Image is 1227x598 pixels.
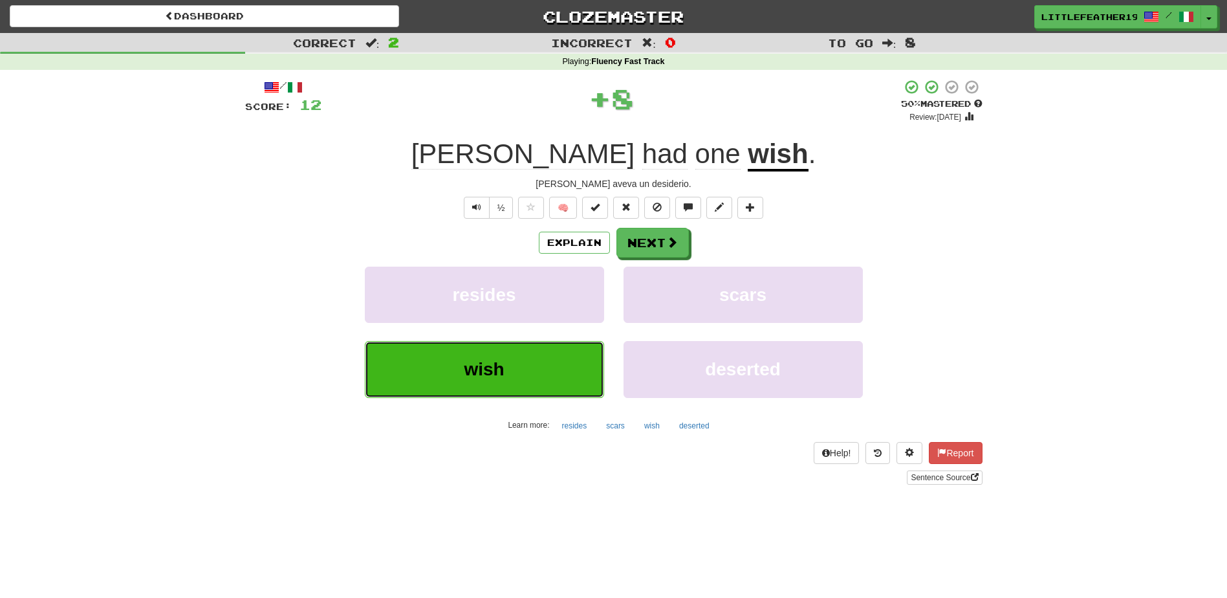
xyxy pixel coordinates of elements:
[1034,5,1201,28] a: LittleFeather19 /
[865,442,890,464] button: Round history (alt+y)
[665,34,676,50] span: 0
[909,113,961,122] small: Review: [DATE]
[388,34,399,50] span: 2
[907,471,982,485] a: Sentence Source
[672,416,717,436] button: deserted
[611,82,634,115] span: 8
[245,177,983,190] div: [PERSON_NAME] aveva un desiderio.
[461,197,514,219] div: Text-to-speech controls
[293,36,356,49] span: Correct
[582,197,608,219] button: Set this sentence to 100% Mastered (alt+m)
[642,138,688,170] span: had
[539,232,610,254] button: Explain
[245,101,292,112] span: Score:
[555,416,594,436] button: resides
[624,267,863,323] button: scars
[748,138,808,172] u: wish
[737,197,763,219] button: Add to collection (alt+a)
[624,341,863,397] button: deserted
[695,138,741,170] span: one
[675,197,701,219] button: Discuss sentence (alt+u)
[489,197,514,219] button: ½
[365,267,604,323] button: resides
[901,98,920,109] span: 50 %
[706,197,732,219] button: Edit sentence (alt+d)
[637,416,667,436] button: wish
[719,285,766,305] span: scars
[365,38,380,49] span: :
[814,442,860,464] button: Help!
[518,197,544,219] button: Favorite sentence (alt+f)
[828,36,873,49] span: To go
[599,416,632,436] button: scars
[705,359,781,379] span: deserted
[1166,10,1172,19] span: /
[809,138,816,169] span: .
[418,5,808,28] a: Clozemaster
[901,98,983,110] div: Mastered
[929,442,982,464] button: Report
[464,359,504,379] span: wish
[10,5,399,27] a: Dashboard
[616,228,689,258] button: Next
[905,34,916,50] span: 8
[551,36,633,49] span: Incorrect
[549,197,577,219] button: 🧠
[508,421,549,430] small: Learn more:
[613,197,639,219] button: Reset to 0% Mastered (alt+r)
[882,38,896,49] span: :
[365,341,604,397] button: wish
[299,96,321,113] span: 12
[452,285,516,305] span: resides
[1041,11,1137,23] span: LittleFeather19
[245,79,321,95] div: /
[591,57,664,66] strong: Fluency Fast Track
[464,197,490,219] button: Play sentence audio (ctl+space)
[644,197,670,219] button: Ignore sentence (alt+i)
[589,79,611,118] span: +
[411,138,635,170] span: [PERSON_NAME]
[642,38,656,49] span: :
